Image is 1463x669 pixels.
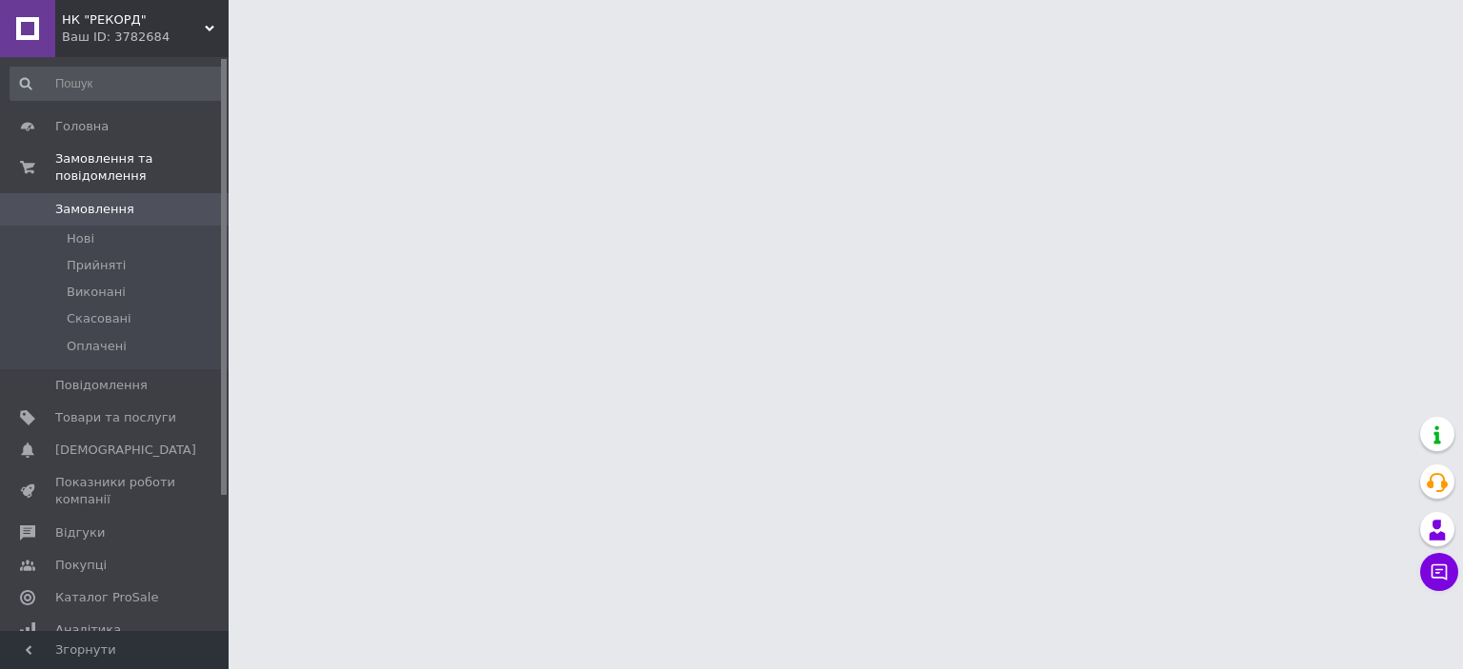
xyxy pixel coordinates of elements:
[55,442,196,459] span: [DEMOGRAPHIC_DATA]
[55,409,176,426] span: Товари та послуги
[1420,553,1458,591] button: Чат з покупцем
[67,310,131,327] span: Скасовані
[10,67,225,101] input: Пошук
[67,230,94,247] span: Нові
[62,29,229,46] div: Ваш ID: 3782684
[67,257,126,274] span: Прийняті
[55,377,148,394] span: Повідомлення
[67,284,126,301] span: Виконані
[55,557,107,574] span: Покупці
[67,338,127,355] span: Оплачені
[55,201,134,218] span: Замовлення
[55,621,121,639] span: Аналітика
[55,524,105,541] span: Відгуки
[55,150,229,185] span: Замовлення та повідомлення
[62,11,205,29] span: НК "РЕКОРД"
[55,118,109,135] span: Головна
[55,474,176,508] span: Показники роботи компанії
[55,589,158,606] span: Каталог ProSale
